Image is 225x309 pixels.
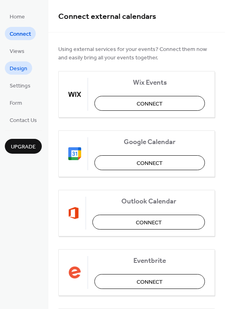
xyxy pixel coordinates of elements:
[5,10,30,23] a: Home
[137,278,163,287] span: Connect
[68,88,81,101] img: wix
[94,79,205,87] span: Wix Events
[94,155,205,170] button: Connect
[94,274,205,289] button: Connect
[10,99,22,108] span: Form
[94,257,205,265] span: Eventbrite
[10,13,25,21] span: Home
[94,138,205,146] span: Google Calendar
[5,44,29,57] a: Views
[137,159,163,168] span: Connect
[10,82,31,90] span: Settings
[137,100,163,108] span: Connect
[10,30,31,39] span: Connect
[68,207,79,220] img: outlook
[5,27,36,40] a: Connect
[5,79,35,92] a: Settings
[11,143,36,151] span: Upgrade
[68,147,81,160] img: google
[5,61,32,75] a: Design
[136,219,162,227] span: Connect
[10,116,37,125] span: Contact Us
[10,47,25,56] span: Views
[5,96,27,109] a: Form
[5,113,42,126] a: Contact Us
[92,215,205,230] button: Connect
[92,197,205,206] span: Outlook Calendar
[58,9,156,24] span: Connect external calendars
[94,96,205,111] button: Connect
[5,139,42,154] button: Upgrade
[58,45,215,62] span: Using external services for your events? Connect them now and easily bring all your events together.
[68,266,81,279] img: eventbrite
[10,65,27,73] span: Design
